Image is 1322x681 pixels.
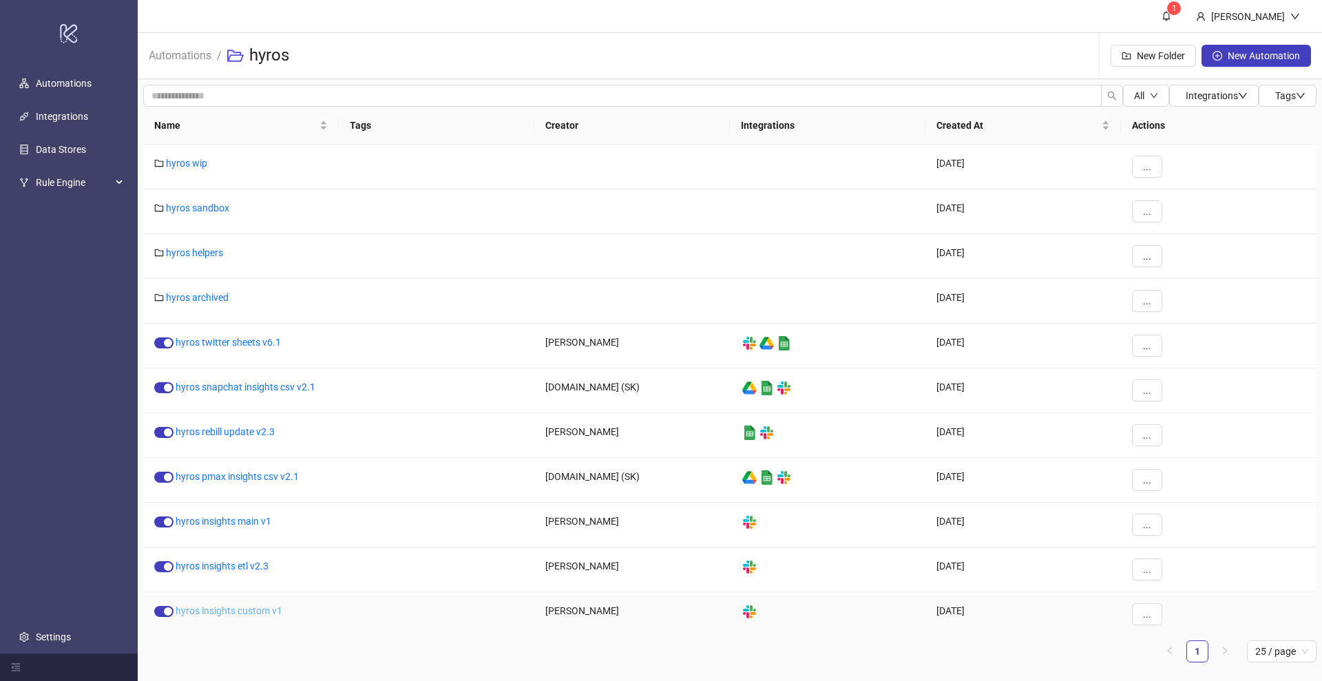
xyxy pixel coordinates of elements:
[176,381,315,392] a: hyros snapchat insights csv v2.1
[36,169,112,196] span: Rule Engine
[1186,640,1208,662] li: 1
[1143,609,1151,620] span: ...
[1132,424,1162,446] button: ...
[166,247,223,258] a: hyros helpers
[154,203,164,213] span: folder
[1143,161,1151,172] span: ...
[1213,51,1222,61] span: plus-circle
[1132,200,1162,222] button: ...
[534,324,730,368] div: [PERSON_NAME]
[1123,85,1169,107] button: Alldown
[1121,107,1316,145] th: Actions
[249,45,289,67] h3: hyros
[176,516,271,527] a: hyros insights main v1
[1132,603,1162,625] button: ...
[1143,519,1151,530] span: ...
[1247,640,1316,662] div: Page Size
[176,605,282,616] a: hyros insights custom v1
[217,34,222,78] li: /
[925,368,1121,413] div: [DATE]
[1186,90,1248,101] span: Integrations
[1196,12,1206,21] span: user
[1166,647,1174,655] span: left
[925,547,1121,592] div: [DATE]
[1132,156,1162,178] button: ...
[176,560,269,572] a: hyros insights etl v2.3
[154,118,317,133] span: Name
[1111,45,1196,67] button: New Folder
[1296,91,1305,101] span: down
[1150,92,1158,100] span: down
[1143,206,1151,217] span: ...
[1137,50,1185,61] span: New Folder
[143,107,339,145] th: Name
[11,662,21,672] span: menu-fold
[19,178,29,187] span: fork
[36,78,92,89] a: Automations
[166,158,207,169] a: hyros wip
[534,413,730,458] div: [PERSON_NAME]
[1290,12,1300,21] span: down
[925,189,1121,234] div: [DATE]
[534,592,730,637] div: [PERSON_NAME]
[1259,85,1316,107] button: Tagsdown
[1214,640,1236,662] li: Next Page
[1122,51,1131,61] span: folder-add
[146,47,214,62] a: Automations
[730,107,925,145] th: Integrations
[166,292,229,303] a: hyros archived
[1255,641,1308,662] span: 25 / page
[925,592,1121,637] div: [DATE]
[925,107,1121,145] th: Created At
[534,547,730,592] div: [PERSON_NAME]
[176,426,275,437] a: hyros rebill update v2.3
[1172,3,1177,13] span: 1
[1107,91,1117,101] span: search
[36,111,88,122] a: Integrations
[1228,50,1300,61] span: New Automation
[1143,430,1151,441] span: ...
[1132,469,1162,491] button: ...
[1167,1,1181,15] sup: 1
[936,118,1099,133] span: Created At
[1132,558,1162,580] button: ...
[925,458,1121,503] div: [DATE]
[1143,385,1151,396] span: ...
[154,293,164,302] span: folder
[1143,474,1151,485] span: ...
[154,158,164,168] span: folder
[1143,251,1151,262] span: ...
[1206,9,1290,24] div: [PERSON_NAME]
[227,48,244,64] span: folder-open
[1169,85,1259,107] button: Integrationsdown
[1132,290,1162,312] button: ...
[1187,641,1208,662] a: 1
[1134,90,1144,101] span: All
[1202,45,1311,67] button: New Automation
[1159,640,1181,662] button: left
[1132,335,1162,357] button: ...
[534,503,730,547] div: [PERSON_NAME]
[1132,245,1162,267] button: ...
[1143,340,1151,351] span: ...
[925,145,1121,189] div: [DATE]
[1143,564,1151,575] span: ...
[1162,11,1171,21] span: bell
[176,471,299,482] a: hyros pmax insights csv v2.1
[154,248,164,258] span: folder
[534,368,730,413] div: [DOMAIN_NAME] (SK)
[1143,295,1151,306] span: ...
[925,324,1121,368] div: [DATE]
[925,279,1121,324] div: [DATE]
[339,107,534,145] th: Tags
[925,503,1121,547] div: [DATE]
[166,202,229,213] a: hyros sandbox
[534,107,730,145] th: Creator
[1275,90,1305,101] span: Tags
[1159,640,1181,662] li: Previous Page
[1132,379,1162,401] button: ...
[1132,514,1162,536] button: ...
[925,413,1121,458] div: [DATE]
[1221,647,1229,655] span: right
[534,458,730,503] div: [DOMAIN_NAME] (SK)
